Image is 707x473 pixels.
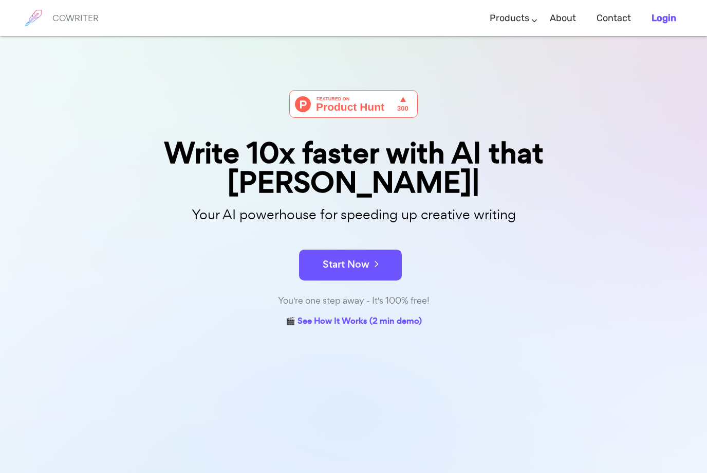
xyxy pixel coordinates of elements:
b: Login [652,12,676,24]
img: brand logo [21,5,46,31]
h6: COWRITER [52,13,99,23]
div: Write 10x faster with AI that [PERSON_NAME] [97,138,610,197]
div: You're one step away - It's 100% free! [97,293,610,308]
img: Cowriter - Your AI buddy for speeding up creative writing | Product Hunt [289,90,418,118]
a: 🎬 See How It Works (2 min demo) [286,314,422,330]
a: Products [490,3,529,33]
a: Contact [597,3,631,33]
a: Login [652,3,676,33]
button: Start Now [299,250,402,281]
p: Your AI powerhouse for speeding up creative writing [97,204,610,226]
a: About [550,3,576,33]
